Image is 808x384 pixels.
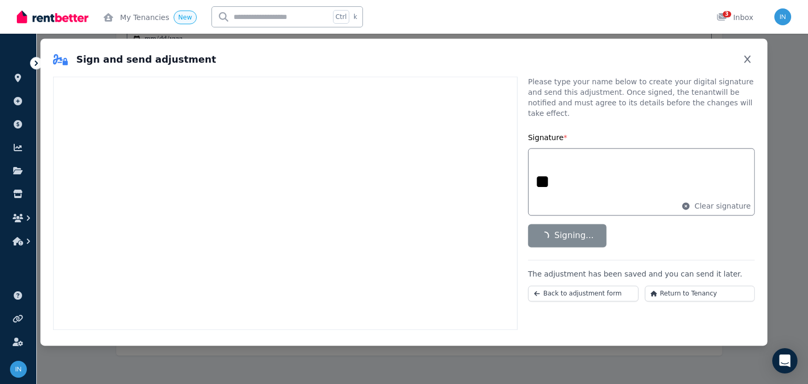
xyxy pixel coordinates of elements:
button: Return to Tenancy [644,285,755,301]
span: Return to Tenancy [660,289,716,298]
button: Back to adjustment form [528,285,639,301]
h2: Sign and send adjustment [53,52,216,67]
span: Back to adjustment form [543,289,622,298]
p: Please type your name below to create your digital signature and send this adjustment. Once signe... [528,76,755,119]
label: Signature [528,133,568,142]
span: Signing... [554,229,594,242]
button: Close [740,51,755,68]
button: Signing... [528,224,607,247]
button: Clear signature [682,201,751,211]
p: The adjustment has been saved and you can send it later. [528,269,755,279]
